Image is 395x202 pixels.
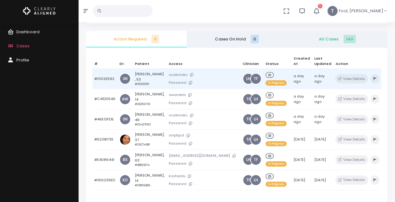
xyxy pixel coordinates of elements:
span: 140 [343,35,356,43]
button: View Details [335,115,368,124]
th: Status [264,54,292,69]
a: KO [120,175,130,185]
span: [DATE] [314,157,326,162]
td: #C41D0549 [92,89,118,109]
span: Profile [16,57,29,63]
span: 0 [251,35,259,43]
span: TF [243,175,253,185]
a: LH [243,74,253,84]
span: Cases [16,43,30,49]
p: Password [168,120,239,126]
p: awarrenb [168,92,239,98]
a: TF [251,155,261,165]
span: a day ago [314,73,324,84]
small: #29274681 [135,143,150,146]
span: T [327,6,337,16]
span: TF [243,94,253,104]
a: LH [251,135,261,145]
td: #3E6239ED [92,170,118,190]
small: #25300511 [135,82,149,86]
span: In Progress [266,101,287,106]
a: SN [120,74,130,84]
td: [PERSON_NAME], 49 [133,109,167,130]
button: View Details [335,135,368,144]
span: a day ago [294,94,304,104]
td: #46E13FD5 [92,109,118,130]
span: In Progress [266,182,287,187]
span: Dashboard [16,29,40,35]
a: LH [251,175,261,185]
span: [DATE] [314,178,326,183]
th: Dr. [118,54,133,69]
a: TF [251,74,261,84]
th: Action [333,54,381,69]
span: 6 [151,35,159,43]
span: [DATE] [294,178,305,183]
button: View Details [335,155,368,164]
th: Clinician [241,54,264,69]
p: Password [168,181,239,187]
button: View Details [335,74,368,83]
img: Logo Horizontal [23,4,56,18]
p: Password [168,140,239,147]
span: a day ago [294,73,304,84]
p: Password [168,160,239,167]
a: BS [120,155,130,165]
td: #E4086441 [92,150,118,170]
span: In Progress [266,80,287,85]
span: [DATE] [314,137,326,142]
button: View Details [335,94,368,104]
th: Created At [292,54,312,69]
span: In Progress [266,121,287,126]
small: #26259761 [135,102,150,106]
small: #28832274 [135,163,150,167]
span: 1 [318,4,322,8]
span: In Progress [266,161,287,166]
small: #29427063 [135,123,151,126]
a: SN [120,114,130,124]
span: Action Required [91,36,182,42]
a: AW [120,94,130,104]
span: a day ago [314,94,324,104]
a: LH [243,155,253,165]
p: [EMAIL_ADDRESS][DOMAIN_NAME] [168,152,239,159]
a: LH [251,114,261,124]
p: snipbjud [168,132,239,139]
p: Password [168,79,239,86]
td: [PERSON_NAME], 14 [133,170,167,190]
small: #10859286 [135,183,150,187]
a: TF [243,135,253,145]
a: TF [243,114,253,124]
span: In Progress [266,141,287,146]
span: Cases On Hold [192,36,282,42]
button: View Details [335,175,368,184]
td: [PERSON_NAME], 37 [133,130,167,150]
th: Access [167,54,241,69]
th: Patient [133,54,167,69]
p: scakmakc [168,112,239,119]
th: # [92,54,118,69]
td: [PERSON_NAME], 63 [133,150,167,170]
p: koshea1u [168,173,239,179]
span: a day ago [314,114,324,124]
span: [DATE] [294,157,305,162]
td: #620B173E [92,130,118,150]
span: LH [251,94,261,104]
th: Last Updated [312,54,333,69]
span: a day ago [294,114,304,124]
td: [PERSON_NAME], 14 [133,89,167,109]
span: Foot, [PERSON_NAME] [339,8,383,14]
